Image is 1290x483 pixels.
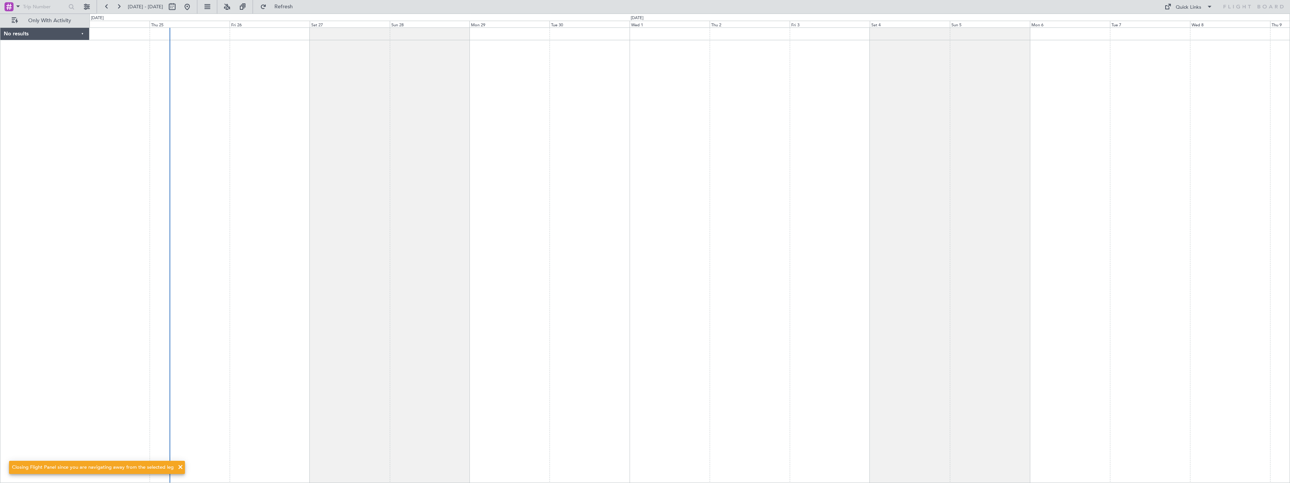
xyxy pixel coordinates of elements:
[23,1,66,12] input: Trip Number
[710,21,790,27] div: Thu 2
[1190,21,1270,27] div: Wed 8
[268,4,300,9] span: Refresh
[790,21,870,27] div: Fri 3
[12,464,174,471] div: Closing Flight Panel since you are navigating away from the selected leg
[150,21,230,27] div: Thu 25
[230,21,310,27] div: Fri 26
[631,15,643,21] div: [DATE]
[870,21,950,27] div: Sat 4
[550,21,630,27] div: Tue 30
[70,21,150,27] div: Wed 24
[1030,21,1110,27] div: Mon 6
[469,21,550,27] div: Mon 29
[1161,1,1216,13] button: Quick Links
[257,1,302,13] button: Refresh
[1110,21,1190,27] div: Tue 7
[390,21,470,27] div: Sun 28
[310,21,390,27] div: Sat 27
[1176,4,1201,11] div: Quick Links
[8,15,82,27] button: Only With Activity
[630,21,710,27] div: Wed 1
[128,3,163,10] span: [DATE] - [DATE]
[91,15,104,21] div: [DATE]
[950,21,1030,27] div: Sun 5
[20,18,79,23] span: Only With Activity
